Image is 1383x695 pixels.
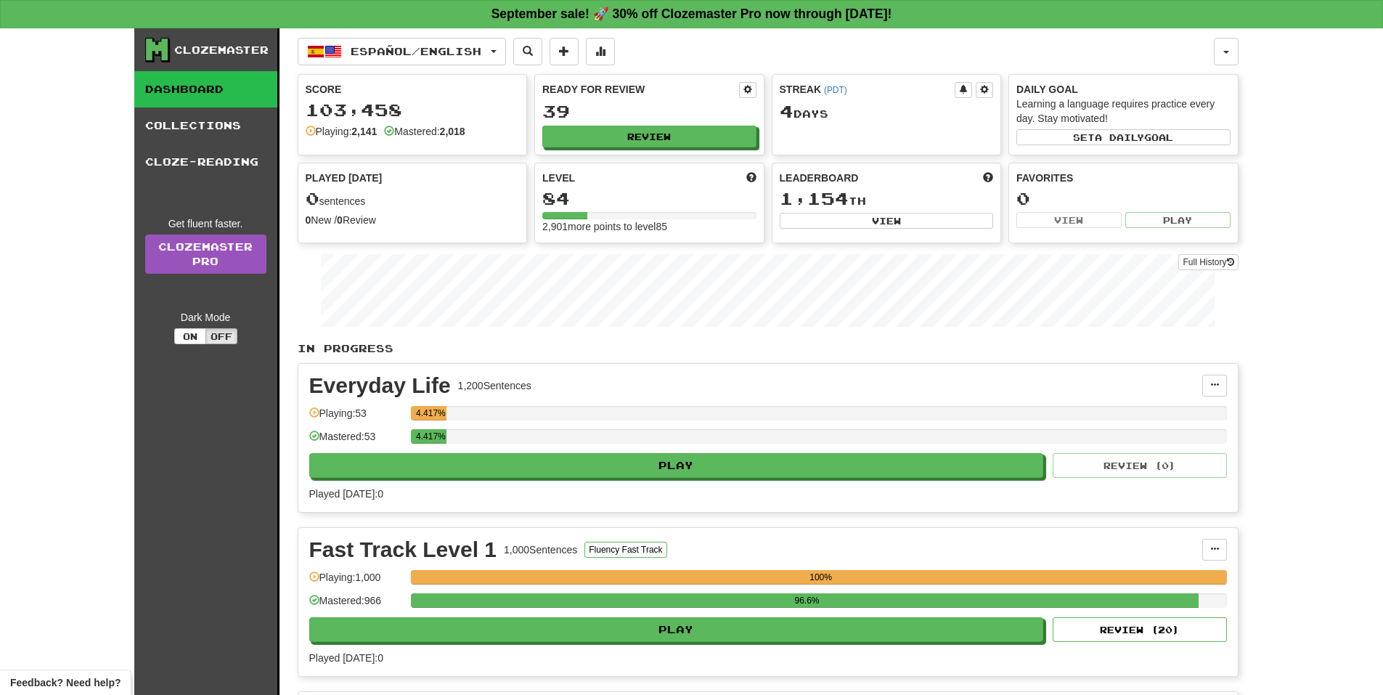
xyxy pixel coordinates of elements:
[306,188,319,208] span: 0
[174,328,206,344] button: On
[306,171,383,185] span: Played [DATE]
[145,235,266,274] a: ClozemasterPro
[309,375,451,397] div: Everyday Life
[1053,453,1227,478] button: Review (0)
[351,126,377,137] strong: 2,141
[306,82,520,97] div: Score
[337,214,343,226] strong: 0
[415,406,446,420] div: 4.417%
[746,171,756,185] span: Score more points to level up
[542,126,756,147] button: Review
[306,214,311,226] strong: 0
[542,219,756,234] div: 2,901 more points to level 85
[458,378,531,393] div: 1,200 Sentences
[780,188,849,208] span: 1,154
[309,488,383,500] span: Played [DATE]: 0
[134,71,277,107] a: Dashboard
[1016,129,1231,145] button: Seta dailygoal
[415,429,446,444] div: 4.417%
[1178,254,1238,270] button: Full History
[780,213,994,229] button: View
[309,617,1044,642] button: Play
[513,38,542,65] button: Search sentences
[10,675,121,690] span: Open feedback widget
[584,542,666,558] button: Fluency Fast Track
[134,144,277,180] a: Cloze-Reading
[542,190,756,208] div: 84
[440,126,465,137] strong: 2,018
[780,82,955,97] div: Streak
[309,570,404,594] div: Playing: 1,000
[309,406,404,430] div: Playing: 53
[504,542,577,557] div: 1,000 Sentences
[780,102,994,121] div: Day s
[1016,97,1231,126] div: Learning a language requires practice every day. Stay motivated!
[309,652,383,664] span: Played [DATE]: 0
[1095,132,1144,142] span: a daily
[145,310,266,325] div: Dark Mode
[550,38,579,65] button: Add sentence to collection
[824,85,847,95] a: (PDT)
[1016,82,1231,97] div: Daily Goal
[306,124,378,139] div: Playing:
[1016,171,1231,185] div: Favorites
[1053,617,1227,642] button: Review (20)
[174,43,269,57] div: Clozemaster
[780,171,859,185] span: Leaderboard
[1016,212,1122,228] button: View
[298,38,506,65] button: Español/English
[1016,190,1231,208] div: 0
[309,593,404,617] div: Mastered: 966
[306,101,520,119] div: 103,458
[542,82,739,97] div: Ready for Review
[309,429,404,453] div: Mastered: 53
[415,593,1199,608] div: 96.6%
[306,190,520,208] div: sentences
[384,124,465,139] div: Mastered:
[780,190,994,208] div: th
[309,453,1044,478] button: Play
[1125,212,1231,228] button: Play
[983,171,993,185] span: This week in points, UTC
[145,216,266,231] div: Get fluent faster.
[542,171,575,185] span: Level
[351,45,481,57] span: Español / English
[586,38,615,65] button: More stats
[306,213,520,227] div: New / Review
[205,328,237,344] button: Off
[780,101,794,121] span: 4
[298,341,1239,356] p: In Progress
[491,7,892,21] strong: September sale! 🚀 30% off Clozemaster Pro now through [DATE]!
[309,539,497,561] div: Fast Track Level 1
[134,107,277,144] a: Collections
[542,102,756,121] div: 39
[415,570,1227,585] div: 100%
